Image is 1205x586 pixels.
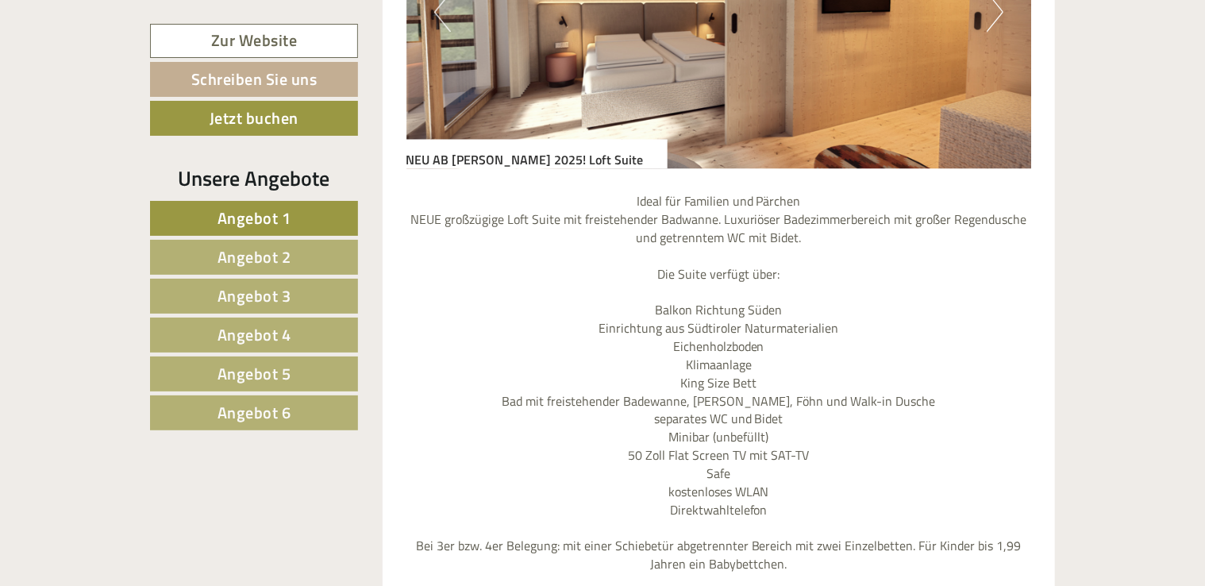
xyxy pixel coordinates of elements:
span: Angebot 3 [218,283,291,308]
div: Unsere Angebote [150,164,358,193]
a: Zur Website [150,24,358,58]
a: Jetzt buchen [150,101,358,136]
span: Angebot 4 [218,322,291,347]
div: NEU AB [PERSON_NAME] 2025! Loft Suite [406,139,668,169]
span: Angebot 1 [218,206,291,230]
span: Angebot 5 [218,361,291,386]
span: Angebot 6 [218,400,291,425]
span: Angebot 2 [218,245,291,269]
a: Schreiben Sie uns [150,62,358,97]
